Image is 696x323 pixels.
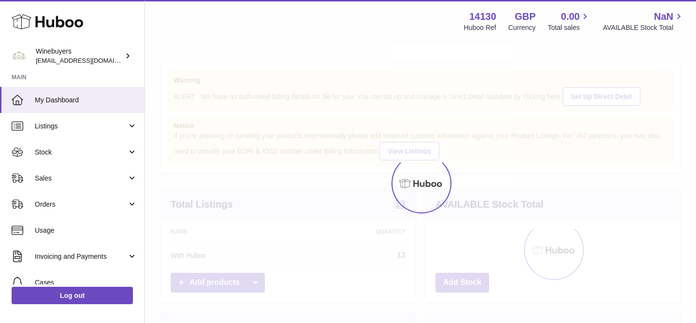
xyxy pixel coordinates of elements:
span: Orders [35,200,127,209]
div: Huboo Ref [464,23,496,32]
span: Listings [35,122,127,131]
span: AVAILABLE Stock Total [603,23,684,32]
a: Log out [12,287,133,304]
strong: 14130 [469,10,496,23]
div: Winebuyers [36,47,123,65]
span: Usage [35,226,137,235]
span: My Dashboard [35,96,137,105]
span: Invoicing and Payments [35,252,127,261]
span: Cases [35,278,137,287]
a: NaN AVAILABLE Stock Total [603,10,684,32]
a: 0.00 Total sales [548,10,591,32]
span: Total sales [548,23,591,32]
span: [EMAIL_ADDRESS][DOMAIN_NAME] [36,56,142,64]
span: Sales [35,174,127,183]
span: Stock [35,148,127,157]
strong: GBP [515,10,536,23]
span: 0.00 [561,10,580,23]
img: ben@winebuyers.com [12,49,26,63]
div: Currency [508,23,536,32]
span: NaN [654,10,673,23]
